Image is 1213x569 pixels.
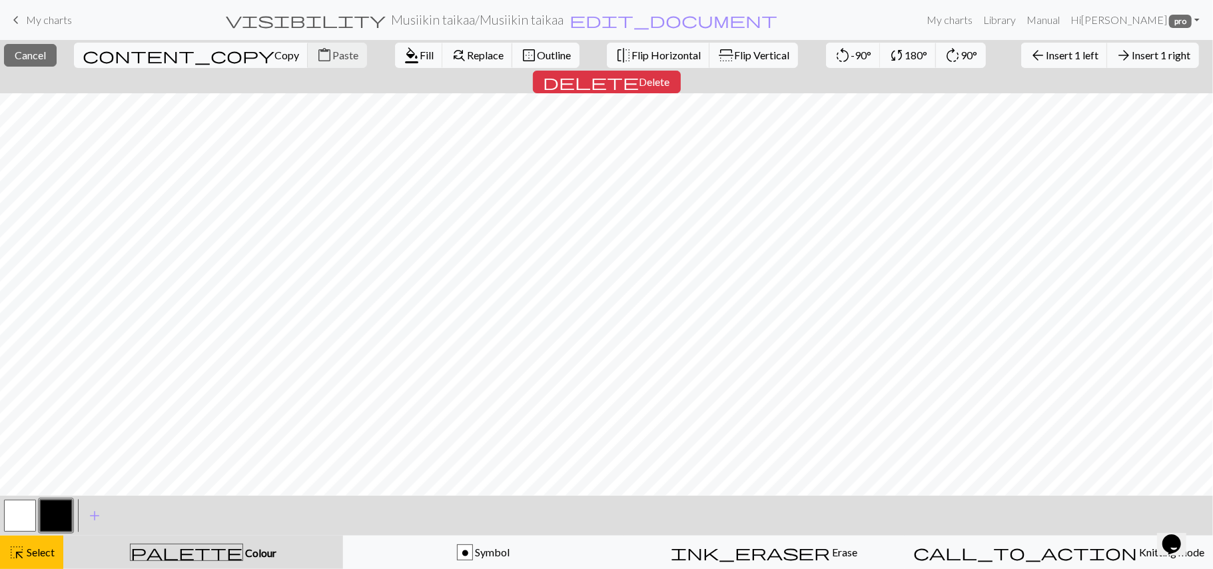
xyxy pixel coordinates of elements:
[671,543,831,562] span: ink_eraser
[851,49,871,61] span: -90°
[961,49,977,61] span: 90°
[1157,516,1200,556] iframe: chat widget
[623,536,905,569] button: Erase
[905,536,1213,569] button: Knitting mode
[734,49,789,61] span: Flip Vertical
[131,543,242,562] span: palette
[1169,15,1192,28] span: pro
[544,73,639,91] span: delete
[404,46,420,65] span: format_color_fill
[87,506,103,525] span: add
[1021,7,1065,33] a: Manual
[1046,49,1098,61] span: Insert 1 left
[826,43,881,68] button: -90°
[9,543,25,562] span: highlight_alt
[395,43,443,68] button: Fill
[889,46,905,65] span: sync
[15,49,46,61] span: Cancel
[570,11,777,29] span: edit_document
[420,49,434,61] span: Fill
[978,7,1021,33] a: Library
[1065,7,1205,33] a: Hi[PERSON_NAME] pro
[936,43,986,68] button: 90°
[880,43,937,68] button: 180°
[343,536,624,569] button: o Symbol
[274,49,299,61] span: Copy
[533,71,681,93] button: Delete
[1107,43,1199,68] button: Insert 1 right
[83,46,274,65] span: content_copy
[391,12,564,27] h2: Musiikin taikaa / Musiikin taikaa
[945,46,961,65] span: rotate_right
[913,543,1137,562] span: call_to_action
[905,49,927,61] span: 180°
[8,11,24,29] span: keyboard_arrow_left
[8,9,72,31] a: My charts
[63,536,343,569] button: Colour
[831,546,858,558] span: Erase
[1132,49,1190,61] span: Insert 1 right
[521,46,537,65] span: border_outer
[473,546,510,558] span: Symbol
[26,13,72,26] span: My charts
[74,43,308,68] button: Copy
[607,43,710,68] button: Flip Horizontal
[25,546,55,558] span: Select
[921,7,978,33] a: My charts
[4,44,57,67] button: Cancel
[458,545,472,561] div: o
[639,75,670,88] span: Delete
[1137,546,1204,558] span: Knitting mode
[615,46,631,65] span: flip
[1116,46,1132,65] span: arrow_forward
[467,49,504,61] span: Replace
[451,46,467,65] span: find_replace
[442,43,513,68] button: Replace
[717,47,735,63] span: flip
[537,49,571,61] span: Outline
[226,11,386,29] span: visibility
[709,43,798,68] button: Flip Vertical
[1021,43,1108,68] button: Insert 1 left
[835,46,851,65] span: rotate_left
[512,43,580,68] button: Outline
[631,49,701,61] span: Flip Horizontal
[1030,46,1046,65] span: arrow_back
[243,546,276,559] span: Colour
